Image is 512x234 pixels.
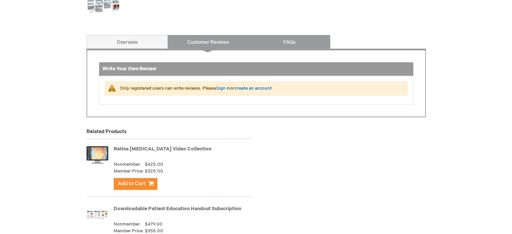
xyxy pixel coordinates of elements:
[87,141,108,168] img: Retina Patient Education Video Collection
[145,168,163,175] span: $325.00
[216,86,230,91] a: Sign in
[114,178,157,190] button: Add to Cart
[114,146,211,152] a: Retina [MEDICAL_DATA] Video Collection
[145,221,163,227] span: $479.00
[168,35,249,49] a: Customer Reviews
[118,180,146,187] span: Add to Cart
[87,201,108,228] img: Downloadable Patient Education Handout Subscription
[102,66,156,72] strong: Write Your Own Review
[145,162,163,167] span: $425.00
[114,221,141,228] strong: Nonmember:
[87,35,168,49] a: Overview
[114,206,241,212] a: Downloadable Patient Education Handout Subscription
[114,161,141,168] strong: Nonmember:
[235,86,272,91] a: create an account
[87,129,127,134] strong: Related Products
[120,85,401,92] div: Only registered users can write reviews. Please or
[114,168,144,175] strong: Member Price:
[249,35,330,49] a: FAQs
